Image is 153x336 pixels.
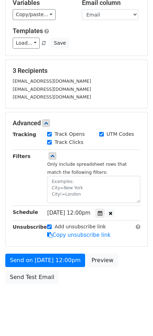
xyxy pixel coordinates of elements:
[13,9,56,20] a: Copy/paste...
[13,27,43,34] a: Templates
[13,209,38,215] strong: Schedule
[51,38,69,49] button: Save
[13,119,140,127] h5: Advanced
[13,78,91,84] small: [EMAIL_ADDRESS][DOMAIN_NAME]
[13,94,91,100] small: [EMAIL_ADDRESS][DOMAIN_NAME]
[47,210,90,216] span: [DATE] 12:00pm
[107,131,134,138] label: UTM Codes
[55,223,106,230] label: Add unsubscribe link
[47,161,127,175] small: Only include spreadsheet rows that match the following filters:
[47,232,110,238] a: Copy unsubscribe link
[13,67,140,75] h5: 3 Recipients
[13,38,40,49] a: Load...
[5,254,85,267] a: Send on [DATE] 12:00pm
[5,271,59,284] a: Send Test Email
[13,87,91,92] small: [EMAIL_ADDRESS][DOMAIN_NAME]
[87,254,118,267] a: Preview
[55,139,83,146] label: Track Clicks
[13,153,31,159] strong: Filters
[13,224,47,230] strong: Unsubscribe
[13,132,36,137] strong: Tracking
[118,302,153,336] iframe: Chat Widget
[55,131,85,138] label: Track Opens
